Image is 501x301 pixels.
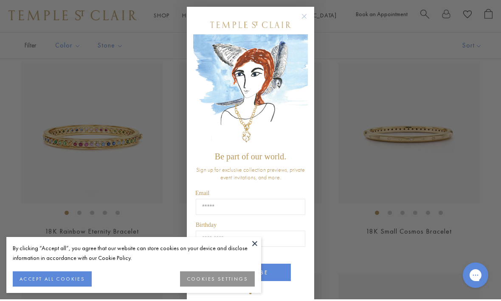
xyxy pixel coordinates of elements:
[180,273,255,288] button: COOKIES SETTINGS
[13,273,92,288] button: ACCEPT ALL COOKIES
[13,245,255,265] div: By clicking “Accept all”, you agree that our website can store cookies on your device and disclos...
[210,23,291,30] img: Temple St. Clair
[459,261,493,293] iframe: Gorgias live chat messenger
[303,17,314,28] button: Close dialog
[196,201,305,217] input: Email
[196,223,217,230] span: Birthday
[215,153,286,163] span: Be part of our world.
[193,36,308,149] img: c4a9eb12-d91a-4d4a-8ee0-386386f4f338.jpeg
[195,192,209,198] span: Email
[196,167,305,183] span: Sign up for exclusive collection previews, private event invitations, and more.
